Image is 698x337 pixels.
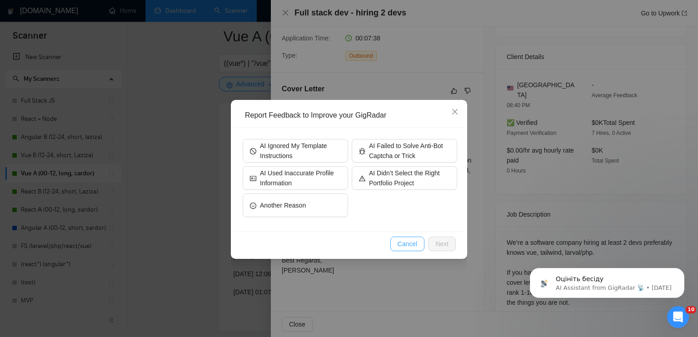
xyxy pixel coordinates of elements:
button: idcardAI Used Inaccurate Profile Information [243,166,348,190]
span: bug [359,147,365,154]
span: AI Didn’t Select the Right Portfolio Project [369,168,450,188]
span: warning [359,174,365,181]
span: AI Failed to Solve Anti-Bot Captcha or Trick [369,141,450,161]
button: Next [428,237,456,251]
iframe: Intercom notifications message [516,249,698,312]
button: Close [443,100,467,124]
div: Report Feedback to Improve your GigRadar [245,110,459,120]
span: idcard [250,174,256,181]
span: AI Ignored My Template Instructions [260,141,341,161]
button: bugAI Failed to Solve Anti-Bot Captcha or Trick [352,139,457,163]
span: stop [250,147,256,154]
span: AI Used Inaccurate Profile Information [260,168,341,188]
iframe: Intercom live chat [667,306,689,328]
span: Another Reason [260,200,306,210]
span: close [451,108,459,115]
span: Cancel [398,239,418,249]
span: 10 [686,306,696,313]
button: Cancel [390,237,425,251]
button: frownAnother Reason [243,193,348,217]
button: warningAI Didn’t Select the Right Portfolio Project [352,166,457,190]
span: frown [250,202,256,208]
button: stopAI Ignored My Template Instructions [243,139,348,163]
